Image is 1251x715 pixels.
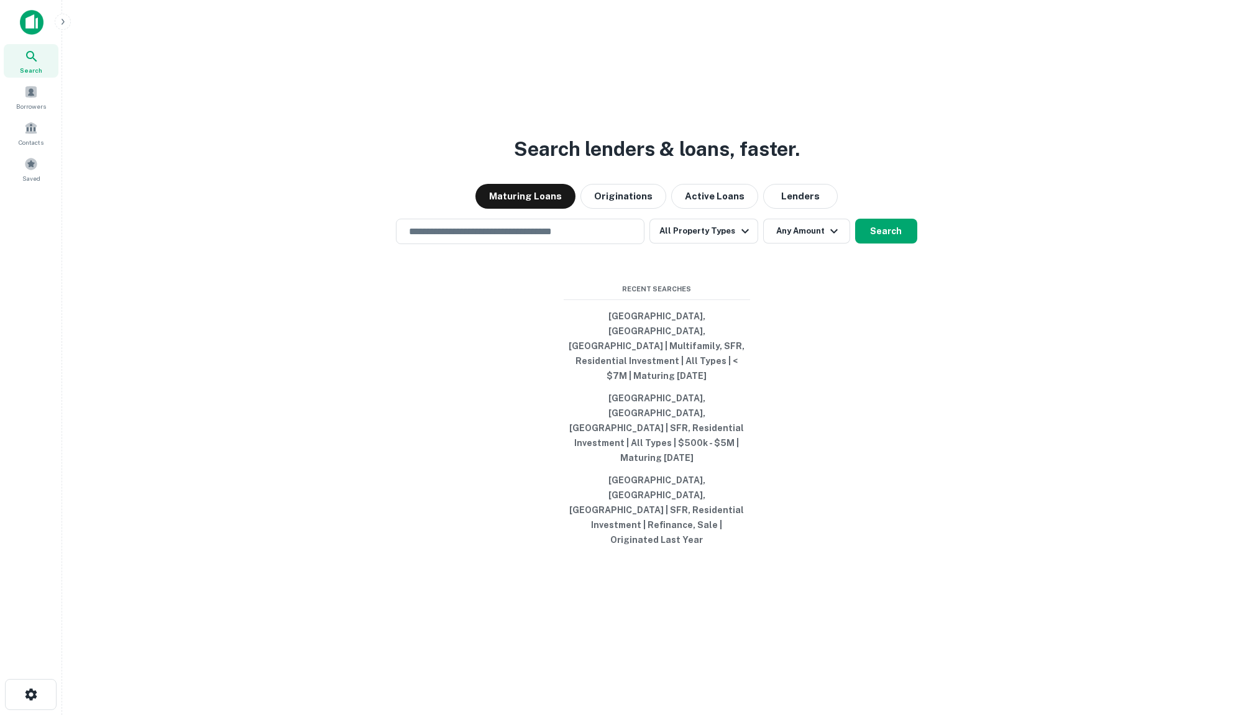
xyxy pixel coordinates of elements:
[855,219,917,244] button: Search
[19,137,44,147] span: Contacts
[763,184,838,209] button: Lenders
[564,284,750,294] span: Recent Searches
[22,173,40,183] span: Saved
[20,10,44,35] img: capitalize-icon.png
[649,219,758,244] button: All Property Types
[16,101,46,111] span: Borrowers
[4,116,58,150] a: Contacts
[564,305,750,387] button: [GEOGRAPHIC_DATA], [GEOGRAPHIC_DATA], [GEOGRAPHIC_DATA] | Multifamily, SFR, Residential Investmen...
[763,219,850,244] button: Any Amount
[4,44,58,78] a: Search
[671,184,758,209] button: Active Loans
[4,152,58,186] a: Saved
[475,184,575,209] button: Maturing Loans
[514,134,800,164] h3: Search lenders & loans, faster.
[1189,616,1251,675] iframe: Chat Widget
[4,80,58,114] a: Borrowers
[580,184,666,209] button: Originations
[564,387,750,469] button: [GEOGRAPHIC_DATA], [GEOGRAPHIC_DATA], [GEOGRAPHIC_DATA] | SFR, Residential Investment | All Types...
[564,469,750,551] button: [GEOGRAPHIC_DATA], [GEOGRAPHIC_DATA], [GEOGRAPHIC_DATA] | SFR, Residential Investment | Refinance...
[20,65,42,75] span: Search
